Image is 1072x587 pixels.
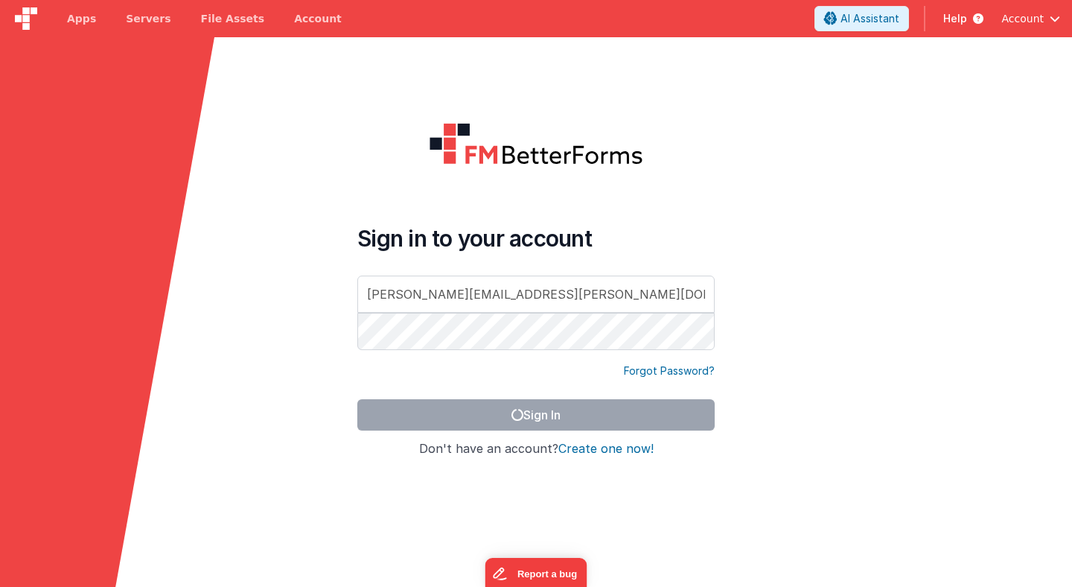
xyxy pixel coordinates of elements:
[1001,11,1060,26] button: Account
[357,442,715,456] h4: Don't have an account?
[624,364,715,378] a: Forgot Password?
[357,276,715,313] input: Email Address
[357,225,715,252] h4: Sign in to your account
[558,442,654,456] button: Create one now!
[840,11,899,26] span: AI Assistant
[1001,11,1044,26] span: Account
[67,11,96,26] span: Apps
[943,11,967,26] span: Help
[126,11,170,26] span: Servers
[814,6,909,31] button: AI Assistant
[357,399,715,431] button: Sign In
[201,11,265,26] span: File Assets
